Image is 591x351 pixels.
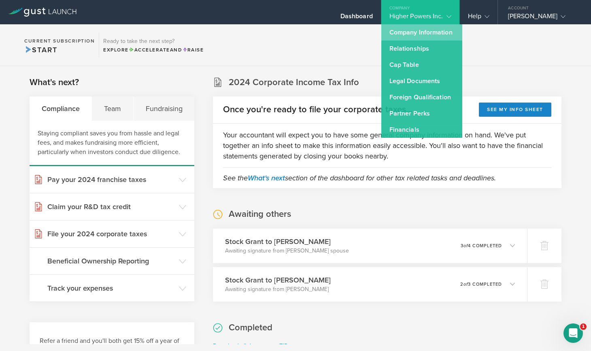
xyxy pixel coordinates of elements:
div: Dashboard [340,12,373,24]
div: Higher Powers Inc. [389,12,451,24]
span: and [129,47,183,53]
iframe: Intercom live chat [563,323,583,343]
span: Accelerate [129,47,170,53]
h3: Pay your 2024 franchise taxes [47,174,175,185]
span: Raise [182,47,204,53]
div: Staying compliant saves you from hassle and legal fees, and makes fundraising more efficient, par... [30,121,194,166]
h2: Awaiting others [229,208,291,220]
div: [PERSON_NAME] [508,12,577,24]
h2: Once you're ready to file your corporate taxes... [223,104,412,116]
h3: Stock Grant to [PERSON_NAME] [225,275,331,285]
div: Fundraising [134,96,194,121]
p: Awaiting signature from [PERSON_NAME] [225,285,331,293]
div: Compliance [30,96,92,121]
span: 1 [580,323,587,330]
h3: Claim your R&D tax credit [47,201,175,212]
h3: Beneficial Ownership Reporting [47,256,175,266]
h2: Completed [229,322,272,334]
a: Download all documents (ZIP) [213,342,289,349]
em: See the section of the dashboard for other tax related tasks and deadlines. [223,173,496,182]
p: Awaiting signature from [PERSON_NAME] spouse [225,247,349,255]
h3: Track your expenses [47,283,175,293]
p: 3 4 completed [461,244,502,248]
em: of [463,282,468,287]
div: Explore [103,46,204,54]
span: Start [24,45,57,54]
h2: Current Subscription [24,39,95,43]
button: See my info sheet [479,103,551,117]
div: Team [92,96,133,121]
h3: Ready to take the next step? [103,39,204,44]
div: Help [468,12,489,24]
h2: 2024 Corporate Income Tax Info [229,77,359,88]
p: 2 3 completed [460,282,502,287]
a: What's next [248,173,285,182]
h3: File your 2024 corporate taxes [47,229,175,239]
h3: Stock Grant to [PERSON_NAME] [225,236,349,247]
em: of [463,243,468,248]
div: Ready to take the next step?ExploreAccelerateandRaise [99,32,208,58]
p: Your accountant will expect you to have some general company information on hand. We've put toget... [223,130,551,161]
h2: What's next? [30,77,79,88]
